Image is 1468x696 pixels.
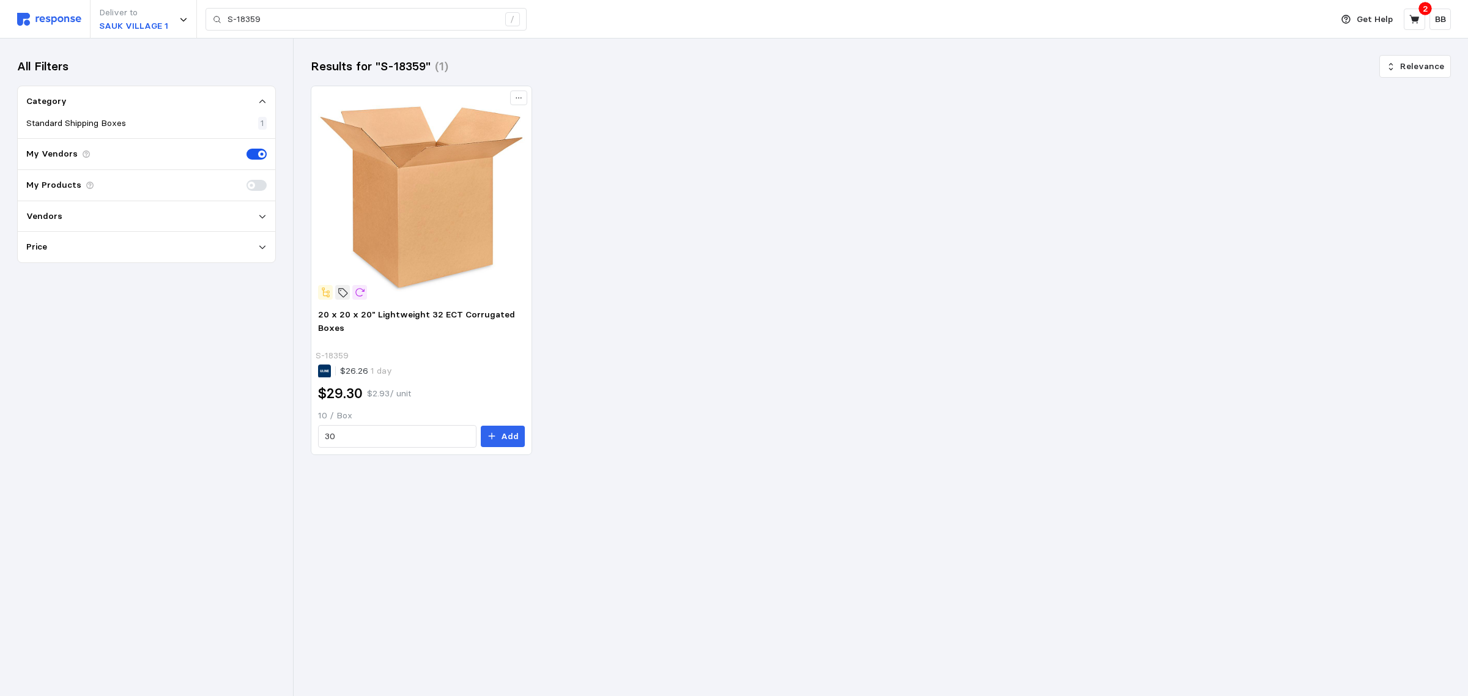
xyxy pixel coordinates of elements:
[99,6,168,20] p: Deliver to
[1435,13,1446,26] p: BB
[318,384,363,403] h2: $29.30
[318,409,525,423] p: 10 / Box
[505,12,520,27] div: /
[26,95,67,108] p: Category
[1379,55,1451,78] button: Relevance
[481,426,525,448] button: Add
[311,58,431,75] h3: Results for "S-18359"
[26,179,81,192] p: My Products
[26,147,78,161] p: My Vendors
[318,309,515,333] span: 20 x 20 x 20" Lightweight 32 ECT Corrugated Boxes
[1400,60,1444,73] p: Relevance
[316,349,349,363] p: S-18359
[17,13,81,26] img: svg%3e
[228,9,499,31] input: Search for a product name or SKU
[26,210,62,223] p: Vendors
[1334,8,1400,31] button: Get Help
[340,365,392,378] p: $26.26
[1423,2,1428,15] p: 2
[368,365,392,376] span: 1 day
[435,58,448,75] h3: (1)
[367,387,411,401] p: $2.93 / unit
[325,426,470,448] input: Qty
[318,93,525,300] img: S-18359
[17,58,69,75] h3: All Filters
[1429,9,1451,30] button: BB
[1357,13,1393,26] p: Get Help
[99,20,168,33] p: SAUK VILLAGE 1
[501,430,519,443] p: Add
[26,240,47,254] p: Price
[26,117,126,130] p: Standard Shipping Boxes
[261,117,264,130] p: 1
